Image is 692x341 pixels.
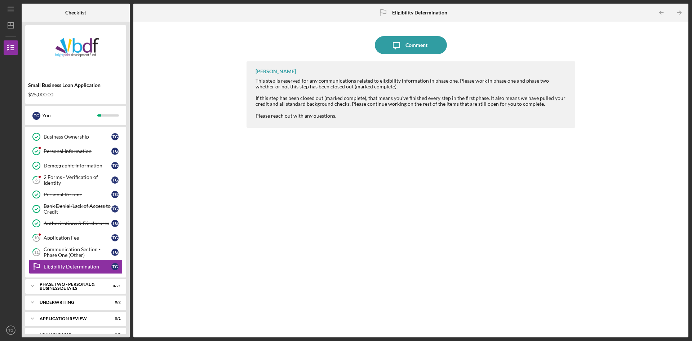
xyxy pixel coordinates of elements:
[34,250,39,255] tspan: 11
[111,176,119,184] div: T G
[111,220,119,227] div: T G
[256,95,568,107] div: If this step has been closed out (marked complete), that means you've finished every step in the ...
[44,220,111,226] div: Authorizations & Disclosures
[108,284,121,288] div: 0 / 21
[29,144,123,158] a: Personal InformationTG
[40,300,103,305] div: Underwriting
[29,245,123,259] a: 11Communication Section - Phase One (Other)TG
[44,235,111,241] div: Application Fee
[29,158,123,173] a: Demographic InformationTG
[8,328,13,332] text: TG
[108,300,121,305] div: 0 / 2
[28,92,123,97] div: $25,000.00
[111,249,119,256] div: T G
[29,259,123,274] a: Eligibility DeterminationTG
[35,178,38,183] tspan: 6
[28,82,123,88] div: Small Business Loan Application
[108,316,121,321] div: 0 / 1
[25,29,126,72] img: Product logo
[375,36,447,54] button: Comment
[44,264,111,270] div: Eligibility Determination
[111,263,119,270] div: T G
[44,174,111,186] div: 2 Forms - Verification of Identity
[4,323,18,337] button: TG
[29,130,123,144] a: Business OwnershipTG
[65,10,86,16] b: Checklist
[44,163,111,169] div: Demographic Information
[405,36,427,54] div: Comment
[29,216,123,231] a: Authorizations & DisclosuresTG
[29,202,123,216] a: Bank Denial/Lack of Access to CreditTG
[40,316,103,321] div: Application Review
[256,113,568,119] div: Please reach out with any questions.
[111,162,119,169] div: T G
[108,333,121,337] div: 0 / 8
[29,173,123,187] a: 62 Forms - Verification of IdentityTG
[111,205,119,213] div: T G
[111,133,119,140] div: T G
[40,282,103,290] div: PHASE TWO - PERSONAL & BUSINESS DETAILS
[29,187,123,202] a: Personal ResumeTG
[34,236,39,240] tspan: 10
[111,191,119,198] div: T G
[392,10,447,16] b: Eligibility Determination
[44,148,111,154] div: Personal Information
[44,192,111,197] div: Personal Resume
[111,234,119,241] div: T G
[44,134,111,140] div: Business Ownership
[29,231,123,245] a: 10Application FeeTG
[32,112,40,120] div: T G
[44,203,111,215] div: Bank Denial/Lack of Access to Credit
[40,333,103,337] div: Loan Closing
[111,148,119,155] div: T G
[44,246,111,258] div: Communication Section - Phase One (Other)
[42,109,97,122] div: You
[256,78,568,89] div: This step is reserved for any communications related to eligibility information in phase one. Ple...
[256,69,296,74] div: [PERSON_NAME]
